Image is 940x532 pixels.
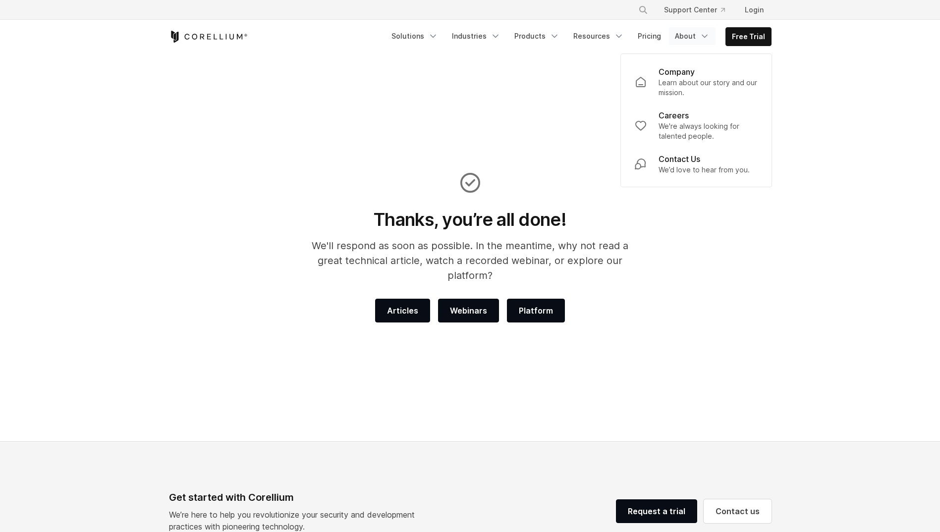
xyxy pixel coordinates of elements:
a: Solutions [386,27,444,45]
span: Webinars [450,305,487,317]
p: Careers [659,109,689,121]
p: We’d love to hear from you. [659,165,750,175]
a: Contact us [704,499,772,523]
a: Free Trial [726,28,771,46]
div: Get started with Corellium [169,490,423,505]
a: Products [508,27,565,45]
a: Pricing [632,27,667,45]
span: Platform [519,305,553,317]
a: Login [737,1,772,19]
span: Articles [387,305,418,317]
a: Careers We're always looking for talented people. [627,104,766,147]
a: Request a trial [616,499,697,523]
a: Support Center [656,1,733,19]
div: Navigation Menu [626,1,772,19]
p: Contact Us [659,153,700,165]
p: We're always looking for talented people. [659,121,758,141]
p: Company [659,66,695,78]
h1: Thanks, you’re all done! [298,209,642,230]
div: Navigation Menu [386,27,772,46]
p: We'll respond as soon as possible. In the meantime, why not read a great technical article, watch... [298,238,642,283]
a: About [669,27,716,45]
a: Corellium Home [169,31,248,43]
a: Industries [446,27,506,45]
a: Webinars [438,299,499,322]
a: Contact Us We’d love to hear from you. [627,147,766,181]
a: Company Learn about our story and our mission. [627,60,766,104]
a: Articles [375,299,430,322]
button: Search [634,1,652,19]
a: Resources [567,27,630,45]
a: Platform [507,299,565,322]
p: Learn about our story and our mission. [659,78,758,98]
